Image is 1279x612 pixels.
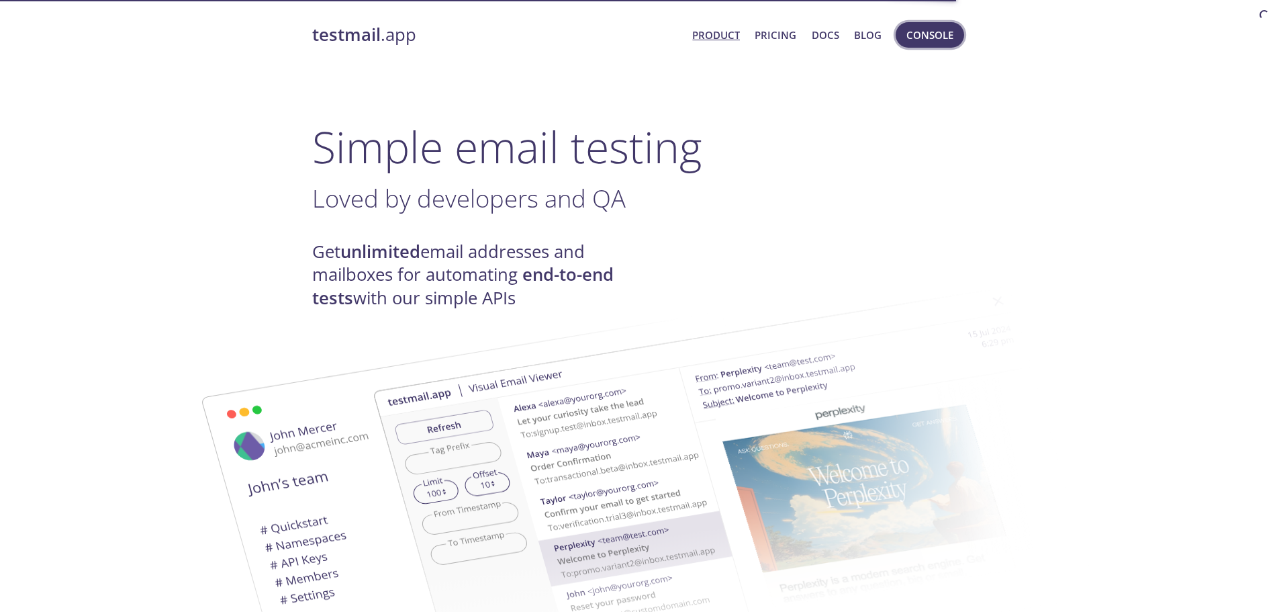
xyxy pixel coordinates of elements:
h4: Get email addresses and mailboxes for automating with our simple APIs [312,241,640,310]
button: Console [896,22,964,48]
a: testmail.app [312,24,682,46]
strong: end-to-end tests [312,263,614,309]
a: Pricing [755,26,796,44]
a: Blog [854,26,882,44]
a: Product [692,26,740,44]
span: Console [906,26,953,44]
a: Docs [812,26,839,44]
h1: Simple email testing [312,121,967,173]
strong: testmail [312,23,381,46]
strong: unlimited [340,240,420,263]
span: Loved by developers and QA [312,181,626,215]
